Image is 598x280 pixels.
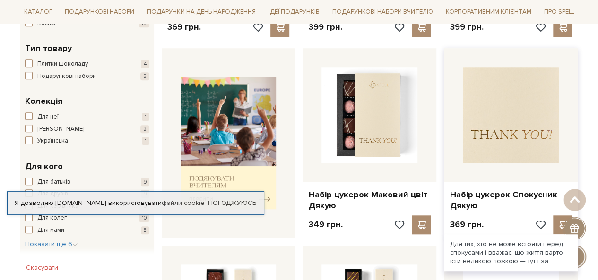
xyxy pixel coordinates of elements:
[37,213,67,223] span: Для колег
[141,178,149,186] span: 9
[540,5,578,19] a: Про Spell
[37,59,88,69] span: Плитки шоколаду
[308,219,342,230] p: 349 грн.
[25,72,149,81] button: Подарункові набори 2
[25,240,78,248] span: Показати ще 6
[61,5,138,19] a: Подарункові набори
[139,19,149,27] span: +8
[140,125,149,133] span: 2
[37,136,68,146] span: Українська
[25,125,149,134] button: [PERSON_NAME] 2
[208,199,256,207] a: Погоджуюсь
[463,67,559,163] img: Набір цукерок Спокусник Дякую
[167,22,201,33] p: 369 грн.
[141,60,149,68] span: 4
[37,72,96,81] span: Подарункові набори
[25,42,72,55] span: Тип товару
[25,95,62,108] span: Колекція
[308,22,342,33] p: 399 грн.
[20,5,56,19] a: Каталог
[20,260,64,275] button: Скасувати
[25,136,149,146] button: Українська 1
[8,199,264,207] div: Я дозволяю [DOMAIN_NAME] використовувати
[25,226,149,235] button: Для мами 8
[450,219,483,230] p: 369 грн.
[450,189,572,212] a: Набір цукерок Спокусник Дякую
[442,5,535,19] a: Корпоративним клієнтам
[143,5,260,19] a: Подарунки на День народження
[25,189,149,199] button: Для друзів 9
[25,160,63,173] span: Для кого
[265,5,323,19] a: Ідеї подарунків
[37,112,59,122] span: Для неї
[141,226,149,234] span: 8
[140,72,149,80] span: 2
[37,189,68,199] span: Для друзів
[37,125,84,134] span: [PERSON_NAME]
[139,214,149,222] span: 10
[450,22,483,33] p: 399 грн.
[25,59,149,69] button: Плитки шоколаду 4
[141,190,149,198] span: 9
[181,77,277,210] img: banner
[25,112,149,122] button: Для неї 1
[37,178,70,187] span: Для батьків
[308,189,431,212] a: Набір цукерок Маковий цвіт Дякую
[25,239,78,249] button: Показати ще 6
[142,113,149,121] span: 1
[25,213,149,223] button: Для колег 10
[444,234,578,272] div: Для тих, хто не може встояти перед спокусами і вважає, що життя варто їсти великою ложкою — тут і...
[37,226,64,235] span: Для мами
[142,137,149,145] span: 1
[162,199,205,207] a: файли cookie
[329,4,437,20] a: Подарункові набори Вчителю
[25,178,149,187] button: Для батьків 9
